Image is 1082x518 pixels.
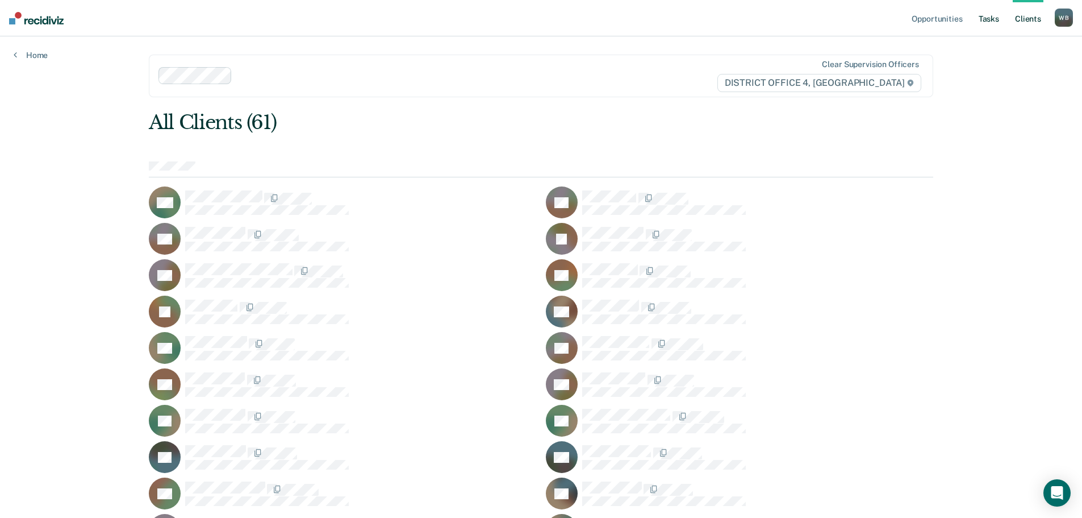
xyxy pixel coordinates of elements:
[822,60,918,69] div: Clear supervision officers
[717,74,921,92] span: DISTRICT OFFICE 4, [GEOGRAPHIC_DATA]
[1043,479,1071,507] div: Open Intercom Messenger
[9,12,64,24] img: Recidiviz
[1055,9,1073,27] button: WB
[149,111,776,134] div: All Clients (61)
[1055,9,1073,27] div: W B
[14,50,48,60] a: Home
